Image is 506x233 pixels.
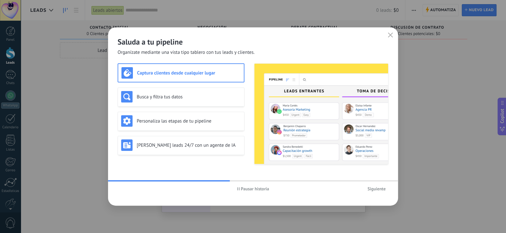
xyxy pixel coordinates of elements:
span: Siguiente [367,187,386,191]
h3: Busca y filtra tus datos [137,94,241,100]
h3: Personaliza las etapas de tu pipeline [137,118,241,124]
h3: Captura clientes desde cualquier lugar [137,70,241,76]
span: Pausar historia [241,187,269,191]
h3: [PERSON_NAME] leads 24/7 con un agente de IA [137,142,241,148]
button: Pausar historia [234,184,272,194]
h2: Saluda a tu pipeline [118,37,388,47]
span: Organízate mediante una vista tipo tablero con tus leads y clientes. [118,49,255,56]
button: Siguiente [365,184,388,194]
